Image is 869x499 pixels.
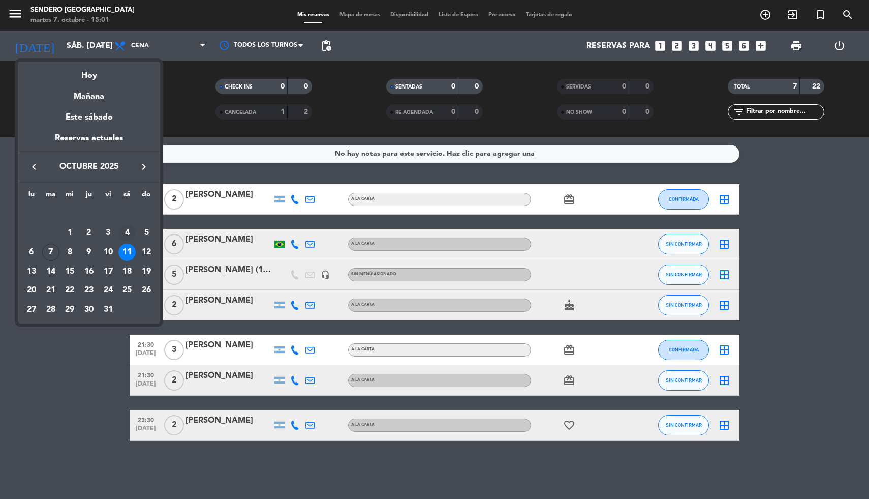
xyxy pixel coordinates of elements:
[41,281,60,301] td: 21 de octubre de 2025
[80,224,98,242] div: 2
[79,224,99,243] td: 2 de octubre de 2025
[18,82,160,103] div: Mañana
[60,243,79,262] td: 8 de octubre de 2025
[99,262,118,281] td: 17 de octubre de 2025
[18,132,160,153] div: Reservas actuales
[60,189,79,204] th: miércoles
[137,224,156,243] td: 5 de octubre de 2025
[25,160,43,173] button: keyboard_arrow_left
[18,62,160,82] div: Hoy
[135,160,153,173] button: keyboard_arrow_right
[22,262,41,281] td: 13 de octubre de 2025
[100,282,117,300] div: 24
[60,300,79,319] td: 29 de octubre de 2025
[42,244,59,261] div: 7
[61,301,78,318] div: 29
[79,300,99,319] td: 30 de octubre de 2025
[79,189,99,204] th: jueves
[60,281,79,301] td: 22 de octubre de 2025
[61,244,78,261] div: 8
[118,243,137,262] td: 11 de octubre de 2025
[18,103,160,132] div: Este sábado
[42,301,59,318] div: 28
[41,262,60,281] td: 14 de octubre de 2025
[137,189,156,204] th: domingo
[100,301,117,318] div: 31
[41,243,60,262] td: 7 de octubre de 2025
[100,263,117,280] div: 17
[138,263,155,280] div: 19
[23,263,40,280] div: 13
[79,243,99,262] td: 9 de octubre de 2025
[118,189,137,204] th: sábado
[80,301,98,318] div: 30
[22,300,41,319] td: 27 de octubre de 2025
[118,281,137,301] td: 25 de octubre de 2025
[137,243,156,262] td: 12 de octubre de 2025
[23,244,40,261] div: 6
[99,281,118,301] td: 24 de octubre de 2025
[118,224,137,243] td: 4 de octubre de 2025
[61,263,78,280] div: 15
[42,282,59,300] div: 21
[118,282,136,300] div: 25
[99,300,118,319] td: 31 de octubre de 2025
[22,189,41,204] th: lunes
[41,189,60,204] th: martes
[79,262,99,281] td: 16 de octubre de 2025
[137,262,156,281] td: 19 de octubre de 2025
[23,282,40,300] div: 20
[22,204,156,224] td: OCT.
[118,263,136,280] div: 18
[60,262,79,281] td: 15 de octubre de 2025
[99,243,118,262] td: 10 de octubre de 2025
[23,301,40,318] div: 27
[138,244,155,261] div: 12
[118,244,136,261] div: 11
[42,263,59,280] div: 14
[99,189,118,204] th: viernes
[100,224,117,242] div: 3
[22,243,41,262] td: 6 de octubre de 2025
[138,161,150,173] i: keyboard_arrow_right
[61,282,78,300] div: 22
[28,161,40,173] i: keyboard_arrow_left
[100,244,117,261] div: 10
[118,262,137,281] td: 18 de octubre de 2025
[80,244,98,261] div: 9
[99,224,118,243] td: 3 de octubre de 2025
[61,224,78,242] div: 1
[80,282,98,300] div: 23
[137,281,156,301] td: 26 de octubre de 2025
[60,224,79,243] td: 1 de octubre de 2025
[118,224,136,242] div: 4
[138,282,155,300] div: 26
[80,263,98,280] div: 16
[22,281,41,301] td: 20 de octubre de 2025
[43,160,135,173] span: octubre 2025
[79,281,99,301] td: 23 de octubre de 2025
[138,224,155,242] div: 5
[41,300,60,319] td: 28 de octubre de 2025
